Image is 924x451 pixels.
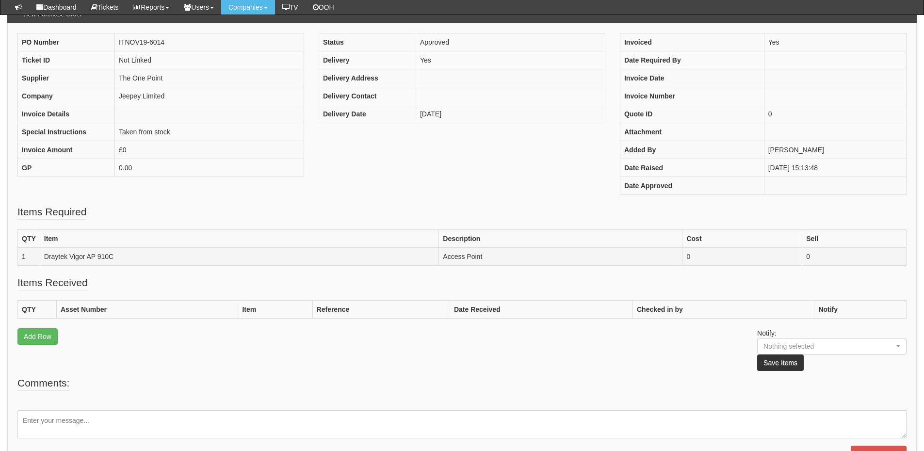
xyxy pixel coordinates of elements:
td: Taken from stock [115,123,304,141]
td: Yes [416,51,605,69]
th: Invoice Amount [18,141,115,159]
th: Cost [682,229,802,247]
button: Nothing selected [757,338,907,354]
td: The One Point [115,69,304,87]
th: GP [18,159,115,177]
th: Date Received [450,300,632,318]
td: Jeepey Limited [115,87,304,105]
td: Access Point [439,247,682,265]
th: Invoice Number [620,87,764,105]
div: Nothing selected [763,341,882,351]
td: 0.00 [115,159,304,177]
th: Ticket ID [18,51,115,69]
th: Sell [802,229,907,247]
button: Save Items [757,354,804,371]
th: Reference [312,300,450,318]
th: Status [319,33,416,51]
th: Special Instructions [18,123,115,141]
td: Yes [764,33,906,51]
td: [PERSON_NAME] [764,141,906,159]
th: Invoice Date [620,69,764,87]
th: Delivery [319,51,416,69]
th: Delivery Date [319,105,416,123]
th: Date Required By [620,51,764,69]
td: ITNOV19-6014 [115,33,304,51]
th: Checked in by [632,300,814,318]
th: Quote ID [620,105,764,123]
th: QTY [18,229,40,247]
td: 1 [18,247,40,265]
th: QTY [18,300,57,318]
legend: Items Received [17,275,88,290]
td: Draytek Vigor AP 910C [40,247,439,265]
th: Item [238,300,312,318]
th: Description [439,229,682,247]
th: Invoice Details [18,105,115,123]
td: £0 [115,141,304,159]
th: Asset Number [57,300,238,318]
td: 0 [802,247,907,265]
a: Add Row [17,328,58,345]
legend: Comments: [17,376,69,391]
td: 0 [682,247,802,265]
td: [DATE] [416,105,605,123]
th: Delivery Contact [319,87,416,105]
th: Added By [620,141,764,159]
th: Supplier [18,69,115,87]
th: Date Approved [620,177,764,194]
th: Attachment [620,123,764,141]
th: Company [18,87,115,105]
th: Delivery Address [319,69,416,87]
th: Date Raised [620,159,764,177]
th: Item [40,229,439,247]
td: 0 [764,105,906,123]
th: PO Number [18,33,115,51]
th: Invoiced [620,33,764,51]
th: Notify [814,300,907,318]
td: Approved [416,33,605,51]
p: Notify: [757,328,907,371]
td: [DATE] 15:13:48 [764,159,906,177]
td: Not Linked [115,51,304,69]
legend: Items Required [17,205,86,220]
